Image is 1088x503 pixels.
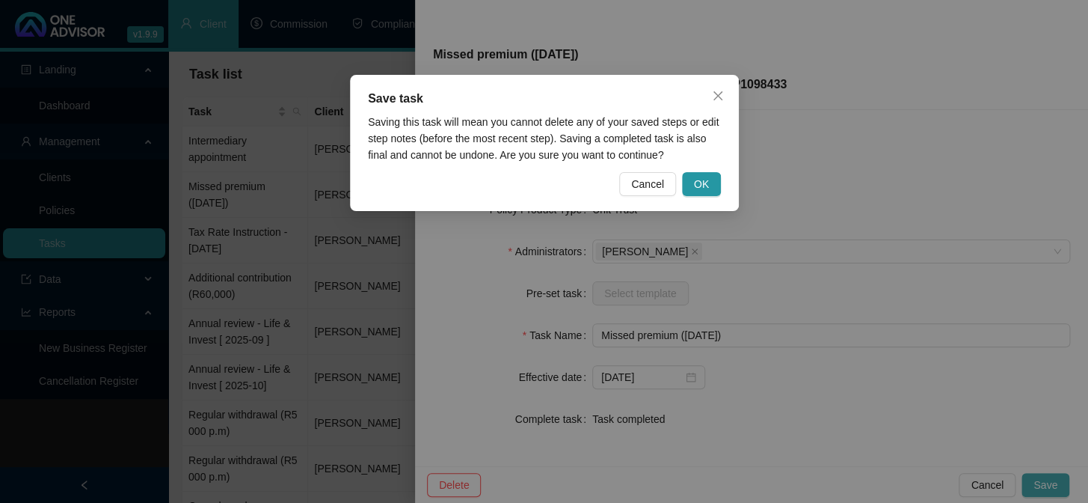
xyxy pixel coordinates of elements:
[681,172,720,196] button: OK
[619,172,676,196] button: Cancel
[693,176,708,192] span: OK
[368,90,721,108] div: Save task
[712,90,724,102] span: close
[631,176,664,192] span: Cancel
[706,84,730,108] button: Close
[368,114,721,163] div: Saving this task will mean you cannot delete any of your saved steps or edit step notes (before t...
